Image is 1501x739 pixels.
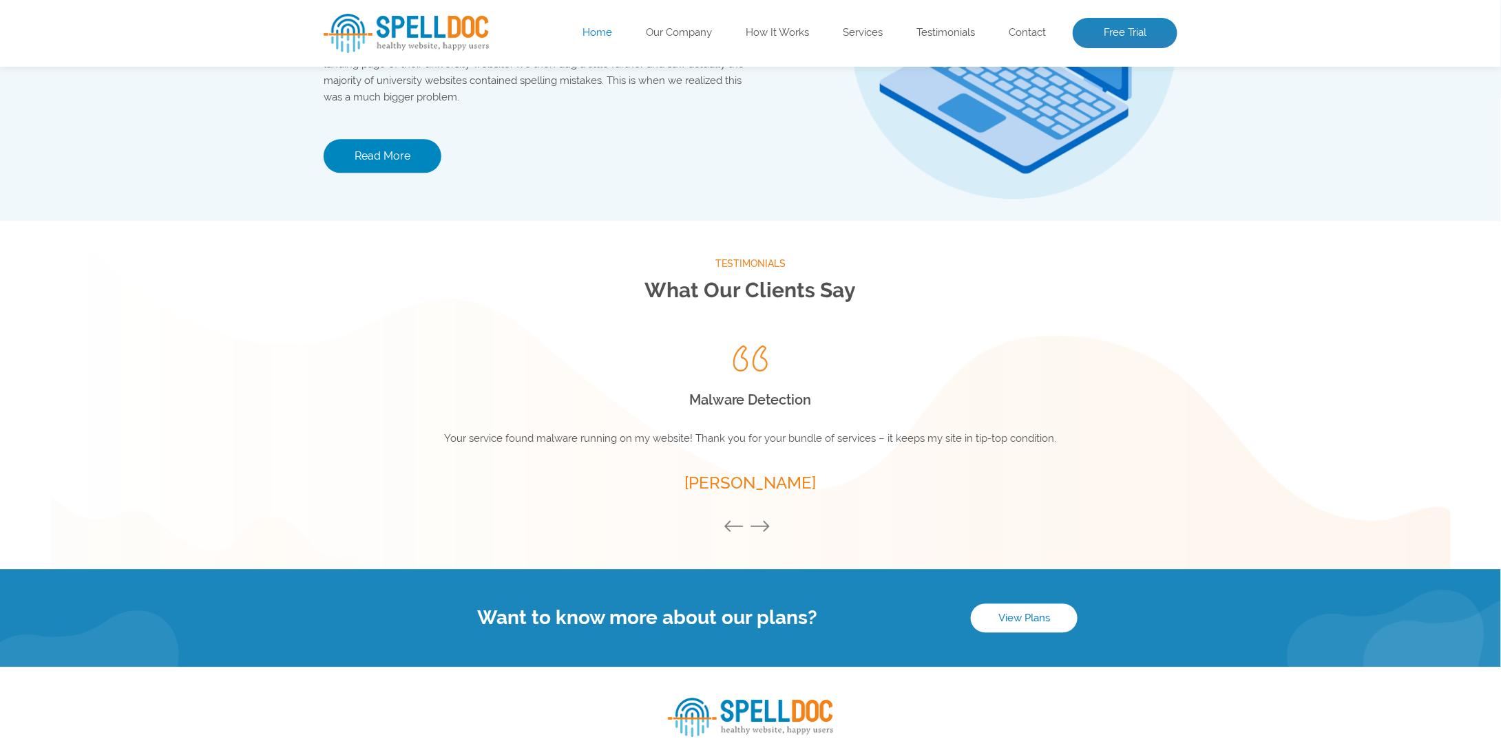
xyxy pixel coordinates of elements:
a: Contact [1009,26,1046,40]
button: Previous [724,520,751,535]
a: Read More [324,139,441,173]
a: Our Company [646,26,712,40]
a: Home [582,26,612,40]
a: How It Works [746,26,809,40]
p: This project started after one of our tribe discovered a spelling mistake on the main landing pag... [324,39,750,105]
a: View Plans [971,603,1078,632]
a: Testimonials [916,26,975,40]
button: Next [750,520,777,535]
img: Free Webiste Analysis [599,151,902,168]
img: Free Website Analysis [640,117,861,323]
a: Free Trial [1073,18,1177,48]
i: average scan time is 2 minutes [661,96,841,110]
img: Free Website Analysis [649,143,852,257]
img: SpellDoc [324,14,489,53]
h4: Want to know more about our plans? [324,606,971,629]
a: Services [843,26,883,40]
div: Preparing to scan Your Site.... [324,76,1177,110]
img: SpellDoc [668,698,833,737]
